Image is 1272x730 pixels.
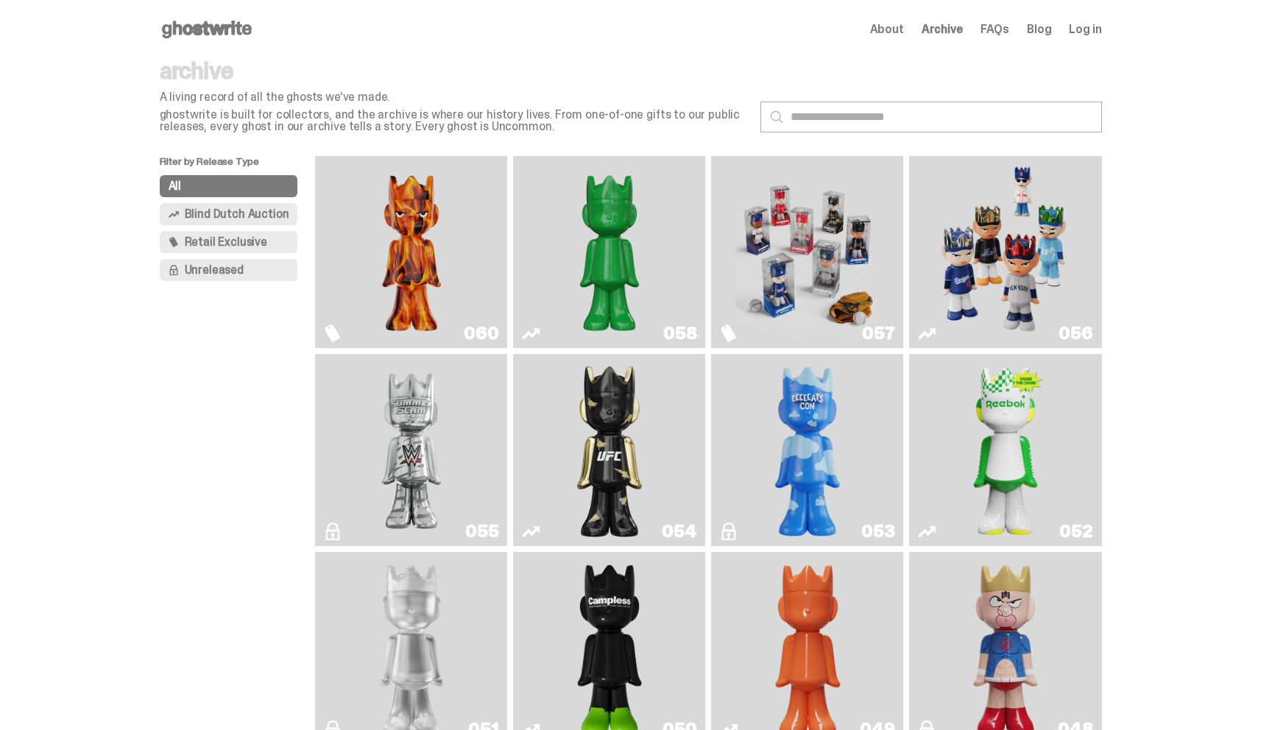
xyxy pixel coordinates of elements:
[720,360,894,540] a: ghooooost
[570,360,649,540] img: Ruby
[1069,24,1101,35] a: Log in
[465,522,498,540] div: 055
[169,180,182,192] span: All
[862,325,894,342] div: 057
[522,360,696,540] a: Ruby
[1059,522,1092,540] div: 052
[922,24,963,35] a: Archive
[339,162,484,342] img: Always On Fire
[720,162,894,342] a: Game Face (2025)
[1027,24,1051,35] a: Blog
[160,203,298,225] button: Blind Dutch Auction
[981,24,1009,35] a: FAQs
[464,325,498,342] div: 060
[918,360,1092,540] a: Court Victory
[967,360,1045,540] img: Court Victory
[185,264,244,276] span: Unreleased
[160,231,298,253] button: Retail Exclusive
[324,162,498,342] a: Always On Fire
[160,156,316,175] p: Filter by Release Type
[339,360,484,540] img: I Was There SummerSlam
[663,325,696,342] div: 058
[160,91,749,103] p: A living record of all the ghosts we've made.
[735,162,880,342] img: Game Face (2025)
[918,162,1092,342] a: Game Face (2025)
[933,162,1078,342] img: Game Face (2025)
[537,162,682,342] img: Schrödinger's ghost: Sunday Green
[870,24,904,35] a: About
[861,522,894,540] div: 053
[160,109,749,132] p: ghostwrite is built for collectors, and the archive is where our history lives. From one-of-one g...
[160,259,298,281] button: Unreleased
[1059,325,1092,342] div: 056
[160,175,298,197] button: All
[768,360,847,540] img: ghooooost
[324,360,498,540] a: I Was There SummerSlam
[185,208,289,220] span: Blind Dutch Auction
[522,162,696,342] a: Schrödinger's ghost: Sunday Green
[185,236,267,248] span: Retail Exclusive
[662,522,696,540] div: 054
[160,59,749,82] p: archive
